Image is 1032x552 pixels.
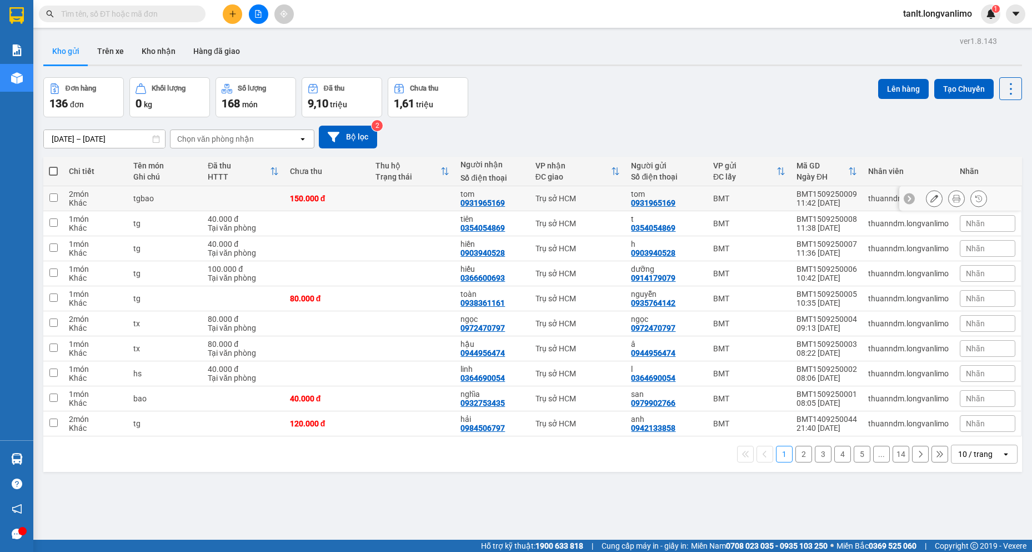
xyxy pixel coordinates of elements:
[208,248,278,257] div: Tại văn phòng
[61,8,192,20] input: Tìm tên, số ĐT hoặc mã đơn
[986,9,996,19] img: icon-new-feature
[69,324,122,332] div: Khác
[460,415,524,424] div: hải
[375,161,441,170] div: Thu hộ
[713,219,785,228] div: BMT
[868,294,949,303] div: thuanndm.longvanlimo
[43,77,124,117] button: Đơn hàng136đơn
[11,72,23,84] img: warehouse-icon
[69,273,122,282] div: Khác
[460,349,505,357] div: 0944956474
[133,161,197,170] div: Tên món
[535,394,620,403] div: Trụ sở HCM
[535,244,620,253] div: Trụ sở HCM
[966,369,985,378] span: Nhãn
[69,349,122,357] div: Khác
[238,84,266,92] div: Số lượng
[631,340,702,349] div: â
[631,365,702,374] div: l
[208,324,278,332] div: Tại văn phòng
[958,449,993,460] div: 10 / trang
[249,4,268,24] button: file-add
[796,273,857,282] div: 10:42 [DATE]
[69,240,122,248] div: 1 món
[144,100,152,109] span: kg
[834,446,851,463] button: 4
[208,240,278,248] div: 40.000 đ
[966,319,985,328] span: Nhãn
[229,10,237,18] span: plus
[69,265,122,273] div: 1 món
[926,190,943,207] div: Sửa đơn hàng
[308,97,328,110] span: 9,10
[868,319,949,328] div: thuanndm.longvanlimo
[208,349,278,357] div: Tại văn phòng
[133,369,197,378] div: hs
[631,349,675,357] div: 0944956474
[223,4,242,24] button: plus
[208,365,278,374] div: 40.000 đ
[416,100,433,109] span: triệu
[133,319,197,328] div: tx
[713,244,785,253] div: BMT
[796,290,857,299] div: BMT1509250005
[592,540,593,552] span: |
[796,390,857,399] div: BMT1509250001
[43,38,88,64] button: Kho gửi
[254,10,262,18] span: file-add
[208,340,278,349] div: 80.000 đ
[460,173,524,182] div: Số điện thoại
[460,265,524,273] div: hiếu
[713,161,776,170] div: VP gửi
[66,84,96,92] div: Đơn hàng
[184,38,249,64] button: Hàng đã giao
[460,374,505,382] div: 0364690054
[133,219,197,228] div: tg
[631,265,702,273] div: dưỡng
[69,390,122,399] div: 1 món
[460,424,505,432] div: 0984506797
[460,248,505,257] div: 0903940528
[69,190,122,198] div: 2 món
[394,97,414,110] span: 1,61
[129,77,210,117] button: Khối lượng0kg
[631,215,702,223] div: t
[796,415,857,424] div: BMT1409250044
[69,424,122,432] div: Khác
[133,244,197,253] div: tg
[330,100,347,109] span: triệu
[868,344,949,353] div: thuanndm.longvanlimo
[994,5,998,13] span: 1
[290,194,364,203] div: 150.000 đ
[631,324,675,332] div: 0972470797
[796,161,848,170] div: Mã GD
[460,340,524,349] div: hậu
[11,44,23,56] img: solution-icon
[535,161,612,170] div: VP nhận
[631,399,675,407] div: 0979902766
[815,446,831,463] button: 3
[410,84,438,92] div: Chưa thu
[796,240,857,248] div: BMT1509250007
[836,540,916,552] span: Miền Bắc
[298,135,307,143] svg: open
[796,198,857,207] div: 11:42 [DATE]
[69,399,122,407] div: Khác
[208,223,278,232] div: Tại văn phòng
[796,324,857,332] div: 09:13 [DATE]
[69,299,122,307] div: Khác
[133,172,197,181] div: Ghi chú
[796,172,848,181] div: Ngày ĐH
[274,4,294,24] button: aim
[11,453,23,465] img: warehouse-icon
[535,194,620,203] div: Trụ sở HCM
[177,133,254,145] div: Chọn văn phòng nhận
[854,446,870,463] button: 5
[460,324,505,332] div: 0972470797
[460,198,505,207] div: 0931965169
[795,446,812,463] button: 2
[388,77,468,117] button: Chưa thu1,61 triệu
[208,273,278,282] div: Tại văn phòng
[69,340,122,349] div: 1 món
[796,190,857,198] div: BMT1509250009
